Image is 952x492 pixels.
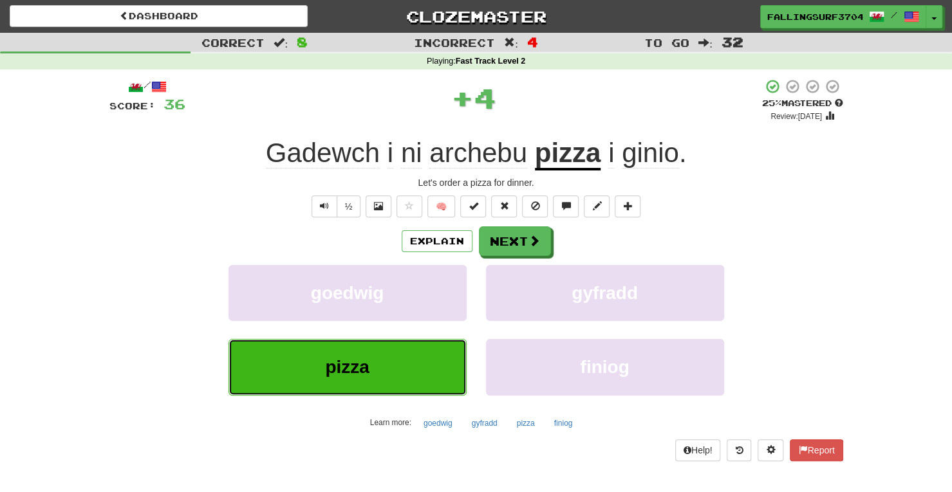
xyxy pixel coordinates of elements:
[790,439,843,461] button: Report
[572,283,638,303] span: gyfradd
[474,82,496,114] span: 4
[622,138,679,169] span: ginio
[675,439,721,461] button: Help!
[456,57,526,66] strong: Fast Track Level 2
[522,196,548,217] button: Ignore sentence (alt+i)
[402,230,472,252] button: Explain
[429,138,527,169] span: archebu
[770,112,822,121] small: Review: [DATE]
[891,10,897,19] span: /
[460,196,486,217] button: Set this sentence to 100% Mastered (alt+m)
[309,196,361,217] div: Text-to-speech controls
[491,196,517,217] button: Reset to 0% Mastered (alt+r)
[615,196,640,217] button: Add to collection (alt+a)
[109,176,843,189] div: Let's order a pizza for dinner.
[722,34,743,50] span: 32
[698,37,713,48] span: :
[451,78,474,117] span: +
[266,138,380,169] span: Gadewch
[580,357,629,377] span: finiog
[486,265,724,321] button: gyfradd
[297,34,308,50] span: 8
[504,37,518,48] span: :
[370,418,411,427] small: Learn more:
[312,196,337,217] button: Play sentence audio (ctl+space)
[535,138,601,170] u: pizza
[387,138,393,169] span: i
[109,78,185,95] div: /
[553,196,579,217] button: Discuss sentence (alt+u)
[414,36,495,49] span: Incorrect
[465,414,505,433] button: gyfradd
[767,11,863,23] span: FallingSurf3704
[109,100,156,111] span: Score:
[201,36,265,49] span: Correct
[327,5,625,28] a: Clozemaster
[727,439,751,461] button: Round history (alt+y)
[229,339,467,395] button: pizza
[601,138,686,169] span: .
[479,226,551,256] button: Next
[366,196,391,217] button: Show image (alt+x)
[325,357,369,377] span: pizza
[416,414,460,433] button: goedwig
[397,196,422,217] button: Favorite sentence (alt+f)
[229,265,467,321] button: goedwig
[163,96,185,112] span: 36
[527,34,538,50] span: 4
[401,138,422,169] span: ni
[608,138,614,169] span: i
[547,414,580,433] button: finiog
[762,98,843,109] div: Mastered
[762,98,781,108] span: 25 %
[427,196,455,217] button: 🧠
[311,283,384,303] span: goedwig
[486,339,724,395] button: finiog
[584,196,610,217] button: Edit sentence (alt+d)
[274,37,288,48] span: :
[760,5,926,28] a: FallingSurf3704 /
[10,5,308,27] a: Dashboard
[337,196,361,217] button: ½
[644,36,689,49] span: To go
[510,414,542,433] button: pizza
